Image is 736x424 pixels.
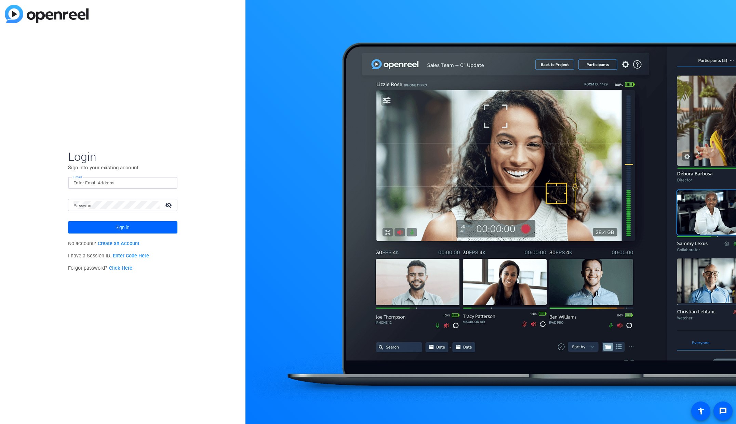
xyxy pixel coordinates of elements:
mat-icon: accessibility [697,407,705,415]
a: Enter Code Here [113,253,149,259]
mat-label: Email [73,175,82,179]
span: I have a Session ID. [68,253,149,259]
span: No account? [68,241,139,246]
mat-label: Password [73,203,93,208]
button: Sign in [68,221,177,234]
input: Enter Email Address [73,179,172,187]
mat-icon: visibility_off [161,200,177,210]
span: Sign in [116,219,130,236]
span: Forgot password? [68,265,132,271]
a: Create an Account [98,241,139,246]
img: blue-gradient.svg [5,5,89,23]
p: Sign into your existing account. [68,164,177,171]
span: Login [68,150,177,164]
a: Click Here [109,265,132,271]
mat-icon: message [719,407,727,415]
